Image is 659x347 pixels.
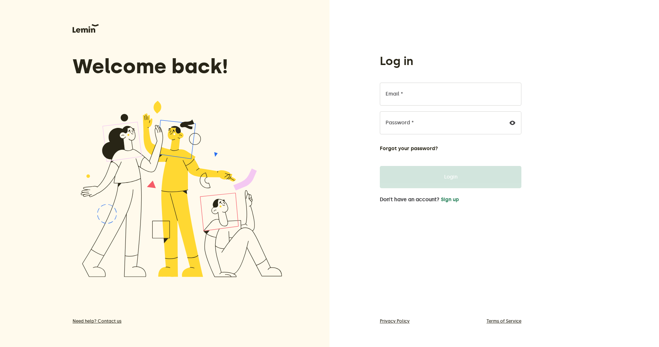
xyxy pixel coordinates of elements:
[441,197,459,203] button: Sign up
[380,197,439,203] span: Don’t have an account?
[73,318,291,324] a: Need help? Contact us
[380,146,438,152] button: Forgot your password?
[380,166,521,188] button: Login
[380,54,413,68] h1: Log in
[487,318,521,324] a: Terms of Service
[380,318,410,324] a: Privacy Policy
[73,55,291,78] h3: Welcome back!
[386,120,414,126] label: Password *
[73,24,99,33] img: Lemin logo
[386,91,403,97] label: Email *
[380,83,521,106] input: Email *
